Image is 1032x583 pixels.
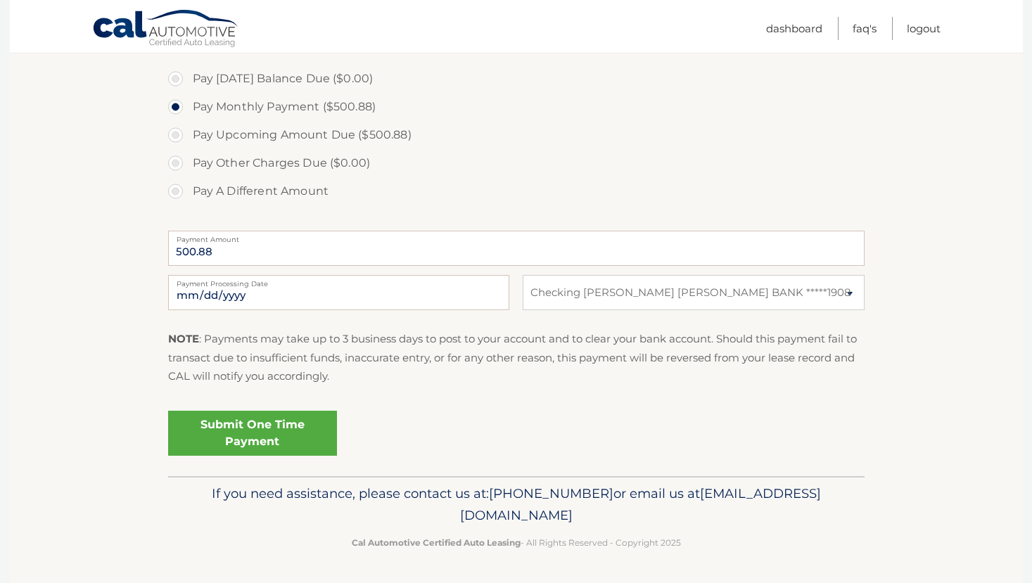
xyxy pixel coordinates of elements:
[168,231,865,266] input: Payment Amount
[168,330,865,385] p: : Payments may take up to 3 business days to post to your account and to clear your bank account....
[907,17,941,40] a: Logout
[177,482,855,527] p: If you need assistance, please contact us at: or email us at
[168,121,865,149] label: Pay Upcoming Amount Due ($500.88)
[352,537,521,548] strong: Cal Automotive Certified Auto Leasing
[853,17,877,40] a: FAQ's
[168,231,865,242] label: Payment Amount
[489,485,613,501] span: [PHONE_NUMBER]
[168,275,509,286] label: Payment Processing Date
[168,149,865,177] label: Pay Other Charges Due ($0.00)
[766,17,822,40] a: Dashboard
[168,177,865,205] label: Pay A Different Amount
[168,411,337,456] a: Submit One Time Payment
[177,535,855,550] p: - All Rights Reserved - Copyright 2025
[168,332,199,345] strong: NOTE
[92,9,240,50] a: Cal Automotive
[168,65,865,93] label: Pay [DATE] Balance Due ($0.00)
[168,93,865,121] label: Pay Monthly Payment ($500.88)
[168,275,509,310] input: Payment Date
